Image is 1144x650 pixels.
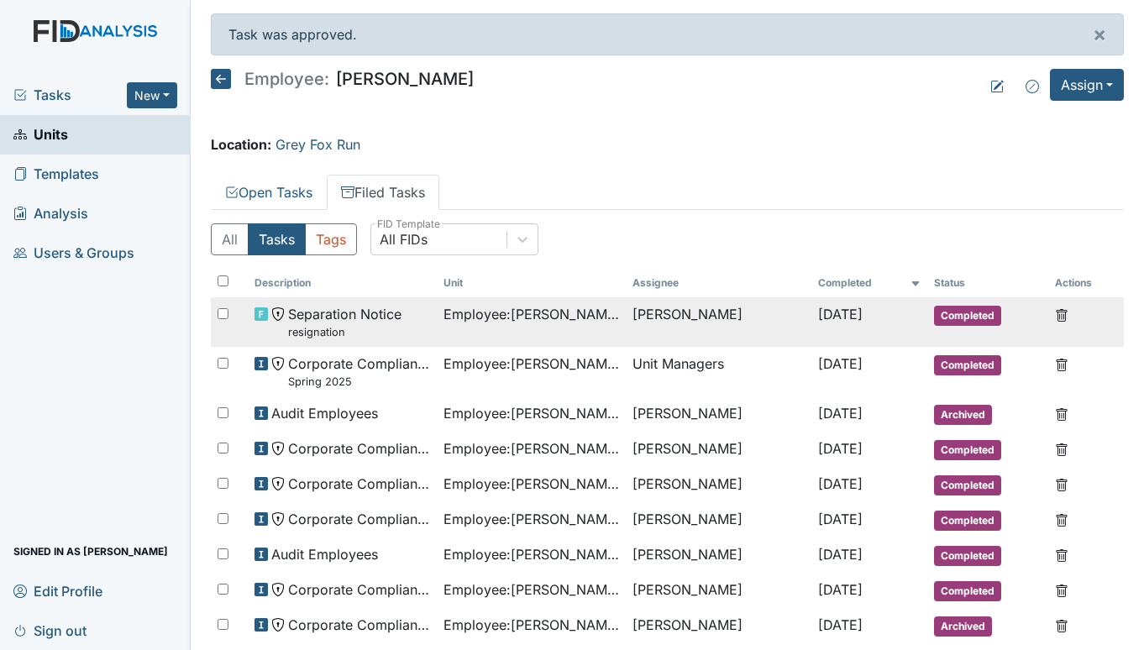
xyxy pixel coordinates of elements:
[211,136,271,153] strong: Location:
[288,324,401,340] small: resignation
[1055,615,1068,635] a: Delete
[327,175,439,210] a: Filed Tasks
[244,71,329,87] span: Employee:
[1055,403,1068,423] a: Delete
[288,438,430,459] span: Corporate Compliance
[626,269,811,297] th: Assignee
[934,405,992,425] span: Archived
[13,201,88,227] span: Analysis
[626,432,811,467] td: [PERSON_NAME]
[934,581,1001,601] span: Completed
[248,223,306,255] button: Tasks
[818,355,863,372] span: [DATE]
[13,617,87,643] span: Sign out
[305,223,357,255] button: Tags
[626,537,811,573] td: [PERSON_NAME]
[626,396,811,432] td: [PERSON_NAME]
[437,269,626,297] th: Toggle SortBy
[276,136,360,153] a: Grey Fox Run
[380,229,428,249] div: All FIDs
[288,579,430,600] span: Corporate Compliance
[1048,269,1124,297] th: Actions
[934,616,992,637] span: Archived
[1076,14,1123,55] button: ×
[443,354,619,374] span: Employee : [PERSON_NAME]
[626,608,811,643] td: [PERSON_NAME]
[288,354,430,390] span: Corporate Compliance Spring 2025
[443,579,619,600] span: Employee : [PERSON_NAME]
[934,475,1001,495] span: Completed
[288,374,430,390] small: Spring 2025
[626,297,811,347] td: [PERSON_NAME]
[443,403,619,423] span: Employee : [PERSON_NAME]
[1055,438,1068,459] a: Delete
[443,615,619,635] span: Employee : [PERSON_NAME]
[13,578,102,604] span: Edit Profile
[443,474,619,494] span: Employee : [PERSON_NAME]
[13,122,68,148] span: Units
[1050,69,1124,101] button: Assign
[626,502,811,537] td: [PERSON_NAME]
[127,82,177,108] button: New
[271,403,378,423] span: Audit Employees
[211,223,249,255] button: All
[211,13,1124,55] div: Task was approved.
[811,269,927,297] th: Toggle SortBy
[818,306,863,322] span: [DATE]
[934,306,1001,326] span: Completed
[288,509,430,529] span: Corporate Compliance
[443,438,619,459] span: Employee : [PERSON_NAME]
[818,581,863,598] span: [DATE]
[818,546,863,563] span: [DATE]
[13,240,134,266] span: Users & Groups
[927,269,1048,297] th: Toggle SortBy
[818,440,863,457] span: [DATE]
[248,269,437,297] th: Toggle SortBy
[1055,354,1068,374] a: Delete
[443,544,619,564] span: Employee : [PERSON_NAME]
[13,161,99,187] span: Templates
[818,475,863,492] span: [DATE]
[288,304,401,340] span: Separation Notice resignation
[211,175,327,210] a: Open Tasks
[218,275,228,286] input: Toggle All Rows Selected
[818,405,863,422] span: [DATE]
[626,347,811,396] td: Unit Managers
[271,544,378,564] span: Audit Employees
[1055,579,1068,600] a: Delete
[211,223,357,255] div: Type filter
[818,511,863,527] span: [DATE]
[934,440,1001,460] span: Completed
[1055,304,1068,324] a: Delete
[934,511,1001,531] span: Completed
[211,69,474,89] h5: [PERSON_NAME]
[1093,22,1106,46] span: ×
[626,467,811,502] td: [PERSON_NAME]
[13,85,127,105] a: Tasks
[1055,509,1068,529] a: Delete
[288,615,430,635] span: Corporate Compliance
[443,509,619,529] span: Employee : [PERSON_NAME]
[934,546,1001,566] span: Completed
[934,355,1001,375] span: Completed
[818,616,863,633] span: [DATE]
[443,304,619,324] span: Employee : [PERSON_NAME]
[1055,474,1068,494] a: Delete
[626,573,811,608] td: [PERSON_NAME]
[288,474,430,494] span: Corporate Compliance
[1055,544,1068,564] a: Delete
[13,538,168,564] span: Signed in as [PERSON_NAME]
